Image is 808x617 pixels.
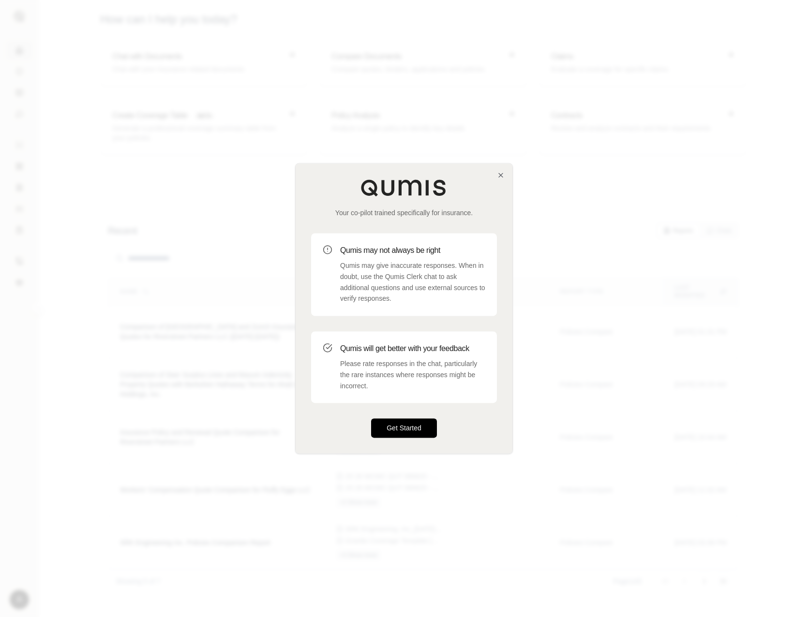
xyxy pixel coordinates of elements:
p: Qumis may give inaccurate responses. When in doubt, use the Qumis Clerk chat to ask additional qu... [340,260,485,304]
h3: Qumis will get better with your feedback [340,343,485,354]
p: Your co-pilot trained specifically for insurance. [311,208,497,218]
button: Get Started [371,419,437,438]
p: Please rate responses in the chat, particularly the rare instances where responses might be incor... [340,358,485,391]
h3: Qumis may not always be right [340,245,485,256]
img: Qumis Logo [360,179,448,196]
